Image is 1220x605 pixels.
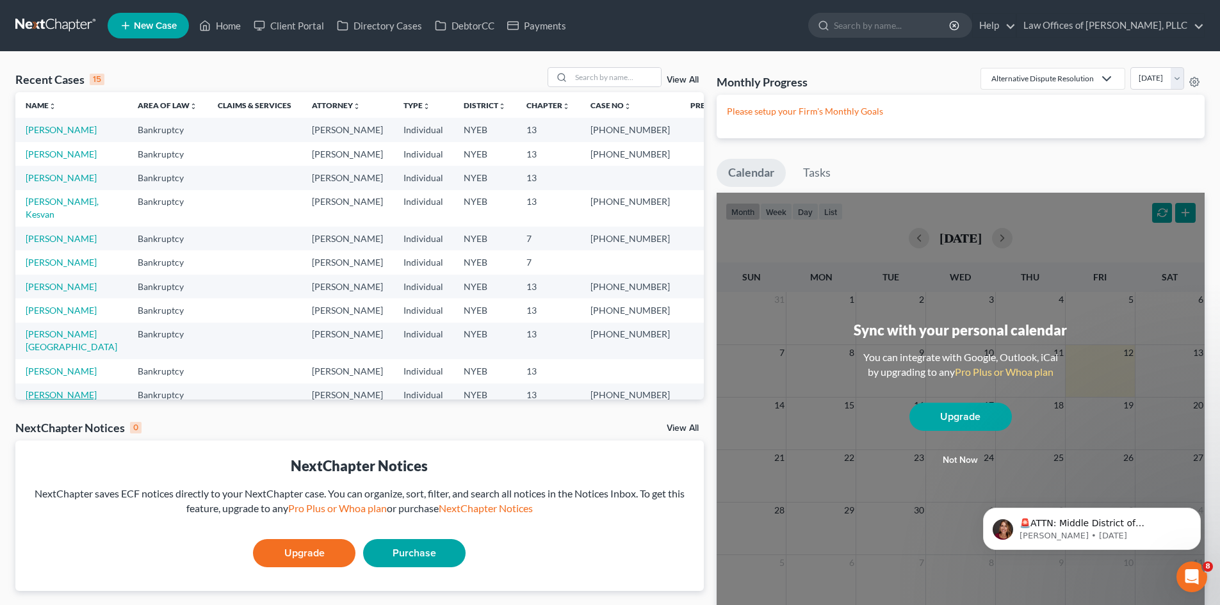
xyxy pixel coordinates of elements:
[26,124,97,135] a: [PERSON_NAME]
[453,298,516,322] td: NYEB
[288,502,387,514] a: Pro Plus or Whoa plan
[393,323,453,359] td: Individual
[580,190,680,227] td: [PHONE_NUMBER]
[127,250,207,274] td: Bankruptcy
[130,422,142,433] div: 0
[624,102,631,110] i: unfold_more
[26,305,97,316] a: [PERSON_NAME]
[834,13,951,37] input: Search by name...
[312,101,361,110] a: Attorneyunfold_more
[393,383,453,407] td: Individual
[127,298,207,322] td: Bankruptcy
[667,76,699,85] a: View All
[516,118,580,141] td: 13
[26,456,694,476] div: NextChapter Notices
[1176,561,1207,592] iframe: Intercom live chat
[26,101,56,110] a: Nameunfold_more
[127,190,207,227] td: Bankruptcy
[428,14,501,37] a: DebtorCC
[393,142,453,166] td: Individual
[909,403,1012,431] a: Upgrade
[302,359,393,383] td: [PERSON_NAME]
[854,320,1067,340] div: Sync with your personal calendar
[302,142,393,166] td: [PERSON_NAME]
[26,281,97,292] a: [PERSON_NAME]
[516,383,580,407] td: 13
[991,73,1094,84] div: Alternative Dispute Resolution
[580,383,680,407] td: [PHONE_NUMBER]
[464,101,506,110] a: Districtunfold_more
[127,227,207,250] td: Bankruptcy
[26,149,97,159] a: [PERSON_NAME]
[580,118,680,141] td: [PHONE_NUMBER]
[393,275,453,298] td: Individual
[453,275,516,298] td: NYEB
[193,14,247,37] a: Home
[302,118,393,141] td: [PERSON_NAME]
[302,227,393,250] td: [PERSON_NAME]
[302,190,393,227] td: [PERSON_NAME]
[792,159,842,187] a: Tasks
[26,328,117,352] a: [PERSON_NAME][GEOGRAPHIC_DATA]
[26,487,694,516] div: NextChapter saves ECF notices directly to your NextChapter case. You can organize, sort, filter, ...
[190,102,197,110] i: unfold_more
[393,250,453,274] td: Individual
[302,323,393,359] td: [PERSON_NAME]
[90,74,104,85] div: 15
[516,275,580,298] td: 13
[127,359,207,383] td: Bankruptcy
[15,420,142,435] div: NextChapter Notices
[453,383,516,407] td: NYEB
[127,323,207,359] td: Bankruptcy
[717,74,808,90] h3: Monthly Progress
[516,142,580,166] td: 13
[580,275,680,298] td: [PHONE_NUMBER]
[580,323,680,359] td: [PHONE_NUMBER]
[134,21,177,31] span: New Case
[516,359,580,383] td: 13
[526,101,570,110] a: Chapterunfold_more
[909,448,1012,473] button: Not now
[516,298,580,322] td: 13
[1203,561,1213,572] span: 8
[393,166,453,190] td: Individual
[207,92,302,118] th: Claims & Services
[453,166,516,190] td: NYEB
[302,298,393,322] td: [PERSON_NAME]
[453,323,516,359] td: NYEB
[453,190,516,227] td: NYEB
[453,227,516,250] td: NYEB
[247,14,330,37] a: Client Portal
[453,118,516,141] td: NYEB
[15,72,104,87] div: Recent Cases
[302,250,393,274] td: [PERSON_NAME]
[127,142,207,166] td: Bankruptcy
[439,502,533,514] a: NextChapter Notices
[516,250,580,274] td: 7
[498,102,506,110] i: unfold_more
[964,481,1220,570] iframe: Intercom notifications message
[26,257,97,268] a: [PERSON_NAME]
[571,68,661,86] input: Search by name...
[302,383,393,407] td: [PERSON_NAME]
[302,166,393,190] td: [PERSON_NAME]
[727,105,1194,118] p: Please setup your Firm's Monthly Goals
[26,233,97,244] a: [PERSON_NAME]
[562,102,570,110] i: unfold_more
[363,539,466,567] a: Purchase
[1017,14,1204,37] a: Law Offices of [PERSON_NAME], PLLC
[138,101,197,110] a: Area of Lawunfold_more
[393,227,453,250] td: Individual
[580,227,680,250] td: [PHONE_NUMBER]
[516,190,580,227] td: 13
[717,159,786,187] a: Calendar
[393,118,453,141] td: Individual
[26,389,97,400] a: [PERSON_NAME]
[690,101,726,110] a: Prefixunfold_more
[26,196,99,220] a: [PERSON_NAME], Kesvan
[580,142,680,166] td: [PHONE_NUMBER]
